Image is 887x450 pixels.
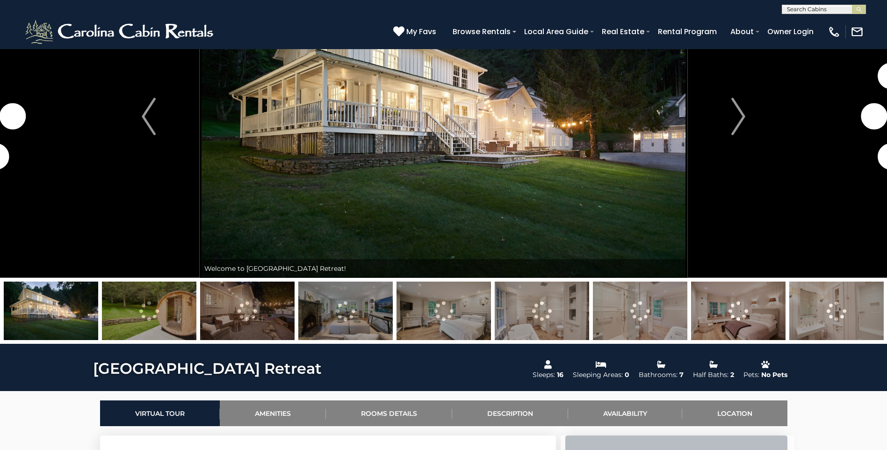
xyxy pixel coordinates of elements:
img: 166977955 [495,282,589,340]
img: mail-regular-white.png [851,25,864,38]
img: 166977906 [200,282,295,340]
img: 167200948 [298,282,393,340]
a: Rooms Details [326,400,452,426]
img: 166977954 [397,282,491,340]
a: Local Area Guide [519,23,593,40]
img: phone-regular-white.png [828,25,841,38]
span: My Favs [406,26,436,37]
img: 166977895 [4,282,98,340]
a: Description [452,400,568,426]
a: Amenities [220,400,326,426]
img: arrow [731,98,745,135]
a: Location [682,400,787,426]
a: Real Estate [597,23,649,40]
img: 166977968 [691,282,786,340]
a: Browse Rentals [448,23,515,40]
img: White-1-2.png [23,18,217,46]
img: 166977918 [102,282,196,340]
a: Rental Program [653,23,721,40]
img: arrow [142,98,156,135]
img: 166977969 [789,282,884,340]
div: Welcome to [GEOGRAPHIC_DATA] Retreat! [200,259,687,278]
a: Owner Login [763,23,818,40]
a: Availability [568,400,682,426]
a: My Favs [393,26,439,38]
a: Virtual Tour [100,400,220,426]
img: 166977956 [593,282,687,340]
a: About [726,23,758,40]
